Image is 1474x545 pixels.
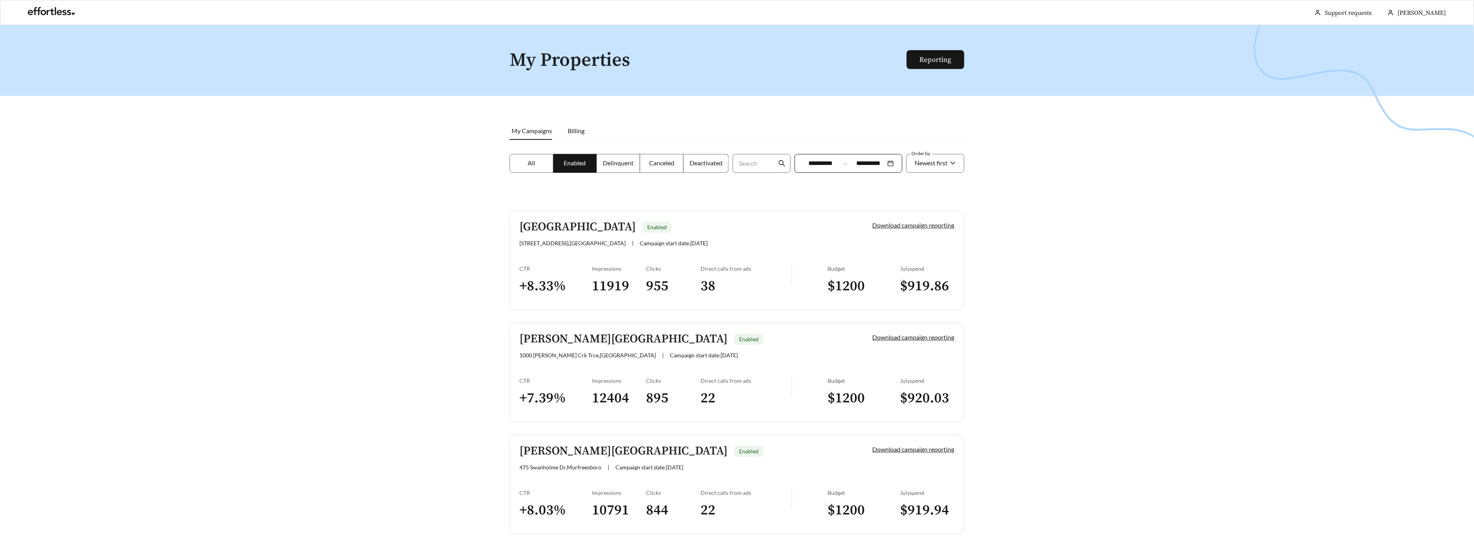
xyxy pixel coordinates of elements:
span: [STREET_ADDRESS] , [GEOGRAPHIC_DATA] [519,240,626,246]
span: | [662,352,664,359]
span: search [779,160,786,167]
h3: 12404 [592,389,646,407]
span: My Campaigns [512,127,552,134]
h3: 895 [646,389,701,407]
div: Direct calls from ads [701,489,791,496]
div: CTR [519,489,592,496]
a: Support requests [1325,9,1372,17]
div: Clicks [646,265,701,272]
div: Impressions [592,489,646,496]
div: Clicks [646,489,701,496]
span: All [528,159,535,167]
span: | [608,464,609,471]
h3: + 8.03 % [519,502,592,519]
h3: + 8.33 % [519,277,592,295]
div: July spend [900,377,955,384]
span: Enabled [647,224,667,230]
div: Impressions [592,265,646,272]
a: Download campaign reporting [873,333,955,341]
button: Reporting [907,50,964,69]
h3: 10791 [592,502,646,519]
h3: 11919 [592,277,646,295]
a: [PERSON_NAME][GEOGRAPHIC_DATA]Enabled1000 [PERSON_NAME] Crk Trce,[GEOGRAPHIC_DATA]|Campaign start... [510,323,964,422]
h3: 38 [701,277,791,295]
div: CTR [519,265,592,272]
div: Budget [828,265,900,272]
h5: [PERSON_NAME][GEOGRAPHIC_DATA] [519,445,728,458]
h3: $ 1200 [828,277,900,295]
span: 1000 [PERSON_NAME] Crk Trce , [GEOGRAPHIC_DATA] [519,352,656,359]
div: Budget [828,377,900,384]
h3: $ 1200 [828,389,900,407]
span: to [841,160,848,167]
span: Canceled [649,159,674,167]
a: [PERSON_NAME][GEOGRAPHIC_DATA]Enabled475 Swanholme Dr,Murfreesboro|Campaign start date:[DATE]Down... [510,435,964,534]
span: Campaign start date: [DATE] [670,352,738,359]
h5: [PERSON_NAME][GEOGRAPHIC_DATA] [519,333,728,346]
h3: $ 919.86 [900,277,955,295]
span: Deactivated [690,159,722,167]
span: Campaign start date: [DATE] [640,240,708,246]
a: Download campaign reporting [873,221,955,229]
a: Reporting [920,55,951,64]
div: CTR [519,377,592,384]
h3: 844 [646,502,701,519]
div: Direct calls from ads [701,377,791,384]
h3: $ 920.03 [900,389,955,407]
a: [GEOGRAPHIC_DATA]Enabled[STREET_ADDRESS],[GEOGRAPHIC_DATA]|Campaign start date:[DATE]Download cam... [510,211,964,310]
div: Clicks [646,377,701,384]
span: [PERSON_NAME] [1398,9,1446,17]
div: Impressions [592,377,646,384]
span: Enabled [739,336,759,342]
h3: $ 919.94 [900,502,955,519]
span: Delinquent [603,159,634,167]
div: July spend [900,265,955,272]
h3: 22 [701,502,791,519]
h3: + 7.39 % [519,389,592,407]
h3: 22 [701,389,791,407]
div: July spend [900,489,955,496]
span: Campaign start date: [DATE] [615,464,683,471]
span: Billing [568,127,585,134]
h3: $ 1200 [828,502,900,519]
h5: [GEOGRAPHIC_DATA] [519,221,636,234]
span: Newest first [915,159,948,167]
span: Enabled [564,159,586,167]
a: Download campaign reporting [873,445,955,453]
h3: 955 [646,277,701,295]
h1: My Properties [510,50,908,71]
div: Budget [828,489,900,496]
span: | [632,240,634,246]
span: 475 Swanholme Dr , Murfreesboro [519,464,601,471]
span: Enabled [739,448,759,454]
div: Direct calls from ads [701,265,791,272]
span: swap-right [841,160,848,167]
